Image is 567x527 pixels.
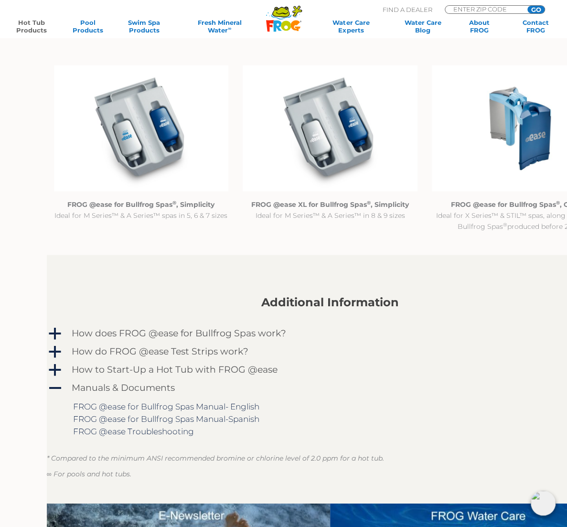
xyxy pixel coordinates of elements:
[531,491,556,516] img: openIcon
[503,222,507,228] sup: ®
[54,65,229,192] img: @ease_Bullfrog_FROG @ease R180 for Bullfrog Spas with Filter
[314,19,388,34] a: Water CareExperts
[228,26,231,31] sup: ∞
[48,381,62,396] span: A
[457,19,501,34] a: AboutFROG
[514,19,557,34] a: ContactFROG
[122,19,166,34] a: Swim SpaProducts
[47,470,131,478] em: ∞ For pools and hot tubs.
[73,402,259,411] a: FROG @ease for Bullfrog Spas Manual- English
[54,199,229,221] p: Ideal for M Series™ & A Series™ spas in 5, 6 & 7 sizes
[47,454,384,462] em: * Compared to the minimum ANSI recommended bromine or chlorine level of 2.0 ppm for a hot tub.
[48,327,62,341] span: a
[383,5,432,14] p: Find A Dealer
[243,199,417,221] p: Ideal for M Series™ & A Series™ in 8 & 9 sizes
[251,200,409,209] strong: FROG @ease XL for Bullfrog Spas , Simplicity
[72,383,175,393] h4: Manuals & Documents
[401,19,445,34] a: Water CareBlog
[72,328,286,339] h4: How does FROG @ease for Bullfrog Spas work?
[67,200,214,209] strong: FROG @ease for Bullfrog Spas , Simplicity
[172,200,176,206] sup: ®
[48,363,62,377] span: a
[179,19,260,34] a: Fresh MineralWater∞
[73,427,194,436] a: FROG @ease Troubleshooting
[243,65,417,192] img: @ease_Bullfrog_FROG @easeXL for Bullfrog Spas with Filter
[73,414,259,424] a: FROG @ease for Bullfrog Spas Manual-Spanish
[527,6,545,13] input: GO
[556,200,560,206] sup: ®
[452,6,517,12] input: Zip Code Form
[72,365,278,375] h4: How to Start-Up a Hot Tub with FROG @ease
[66,19,110,34] a: PoolProducts
[48,345,62,359] span: a
[72,346,248,357] h4: How do FROG @ease Test Strips work?
[10,19,53,34] a: Hot TubProducts
[367,200,371,206] sup: ®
